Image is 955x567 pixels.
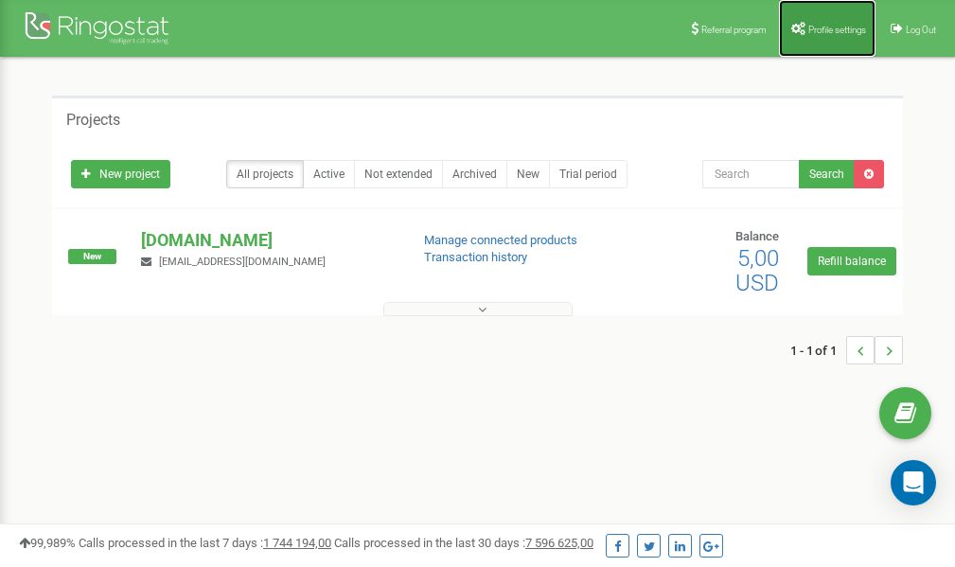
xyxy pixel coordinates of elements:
[226,160,304,188] a: All projects
[68,249,116,264] span: New
[549,160,628,188] a: Trial period
[354,160,443,188] a: Not extended
[799,160,855,188] button: Search
[735,245,779,296] span: 5,00 USD
[334,536,593,550] span: Calls processed in the last 30 days :
[79,536,331,550] span: Calls processed in the last 7 days :
[66,112,120,129] h5: Projects
[790,317,903,383] nav: ...
[141,228,393,253] p: [DOMAIN_NAME]
[808,25,866,35] span: Profile settings
[701,25,767,35] span: Referral program
[702,160,800,188] input: Search
[303,160,355,188] a: Active
[71,160,170,188] a: New project
[735,229,779,243] span: Balance
[424,233,577,247] a: Manage connected products
[159,256,326,268] span: [EMAIL_ADDRESS][DOMAIN_NAME]
[525,536,593,550] u: 7 596 625,00
[790,336,846,364] span: 1 - 1 of 1
[442,160,507,188] a: Archived
[506,160,550,188] a: New
[906,25,936,35] span: Log Out
[424,250,527,264] a: Transaction history
[19,536,76,550] span: 99,989%
[263,536,331,550] u: 1 744 194,00
[891,460,936,505] div: Open Intercom Messenger
[807,247,896,275] a: Refill balance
